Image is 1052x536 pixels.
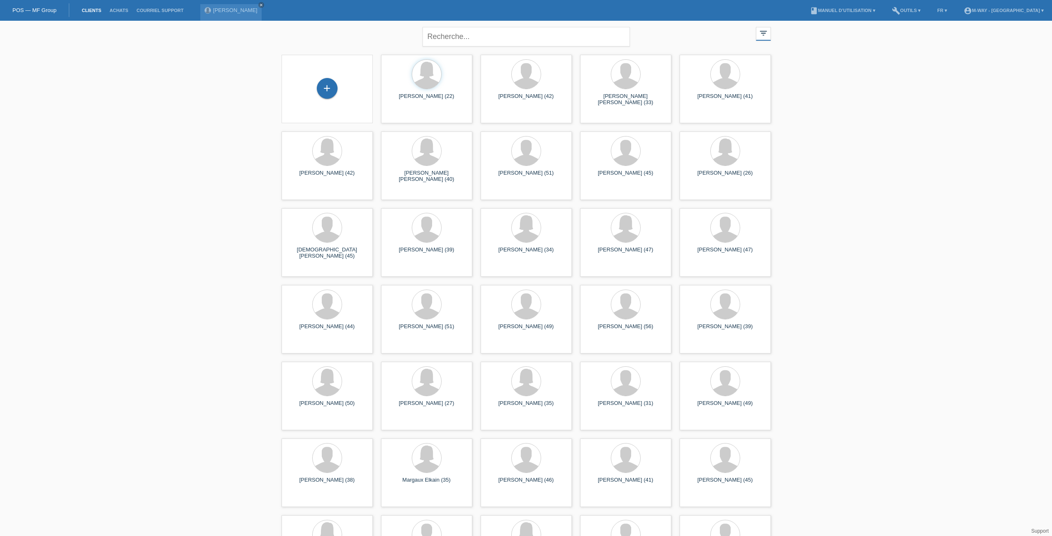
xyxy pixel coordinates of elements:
[587,93,665,106] div: [PERSON_NAME] [PERSON_NAME] (33)
[288,170,366,183] div: [PERSON_NAME] (42)
[487,93,565,106] div: [PERSON_NAME] (42)
[933,8,951,13] a: FR ▾
[105,8,132,13] a: Achats
[487,477,565,490] div: [PERSON_NAME] (46)
[388,246,466,260] div: [PERSON_NAME] (39)
[288,246,366,260] div: [DEMOGRAPHIC_DATA][PERSON_NAME] (45)
[587,400,665,413] div: [PERSON_NAME] (31)
[423,27,630,46] input: Recherche...
[587,323,665,336] div: [PERSON_NAME] (56)
[388,477,466,490] div: Margaux Elkain (35)
[587,477,665,490] div: [PERSON_NAME] (41)
[888,8,925,13] a: buildOutils ▾
[12,7,56,13] a: POS — MF Group
[686,400,764,413] div: [PERSON_NAME] (49)
[806,8,880,13] a: bookManuel d’utilisation ▾
[686,170,764,183] div: [PERSON_NAME] (26)
[258,2,264,8] a: close
[759,29,768,38] i: filter_list
[388,400,466,413] div: [PERSON_NAME] (27)
[810,7,818,15] i: book
[686,323,764,336] div: [PERSON_NAME] (39)
[388,323,466,336] div: [PERSON_NAME] (51)
[1031,528,1049,534] a: Support
[487,246,565,260] div: [PERSON_NAME] (34)
[388,93,466,106] div: [PERSON_NAME] (22)
[686,93,764,106] div: [PERSON_NAME] (41)
[288,400,366,413] div: [PERSON_NAME] (50)
[259,3,263,7] i: close
[587,246,665,260] div: [PERSON_NAME] (47)
[213,7,258,13] a: [PERSON_NAME]
[288,477,366,490] div: [PERSON_NAME] (38)
[487,323,565,336] div: [PERSON_NAME] (49)
[686,246,764,260] div: [PERSON_NAME] (47)
[78,8,105,13] a: Clients
[317,81,337,95] div: Enregistrer le client
[964,7,972,15] i: account_circle
[587,170,665,183] div: [PERSON_NAME] (45)
[487,400,565,413] div: [PERSON_NAME] (35)
[388,170,466,183] div: [PERSON_NAME] [PERSON_NAME] (40)
[892,7,900,15] i: build
[960,8,1048,13] a: account_circlem-way - [GEOGRAPHIC_DATA] ▾
[132,8,187,13] a: Courriel Support
[487,170,565,183] div: [PERSON_NAME] (51)
[288,323,366,336] div: [PERSON_NAME] (44)
[686,477,764,490] div: [PERSON_NAME] (45)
